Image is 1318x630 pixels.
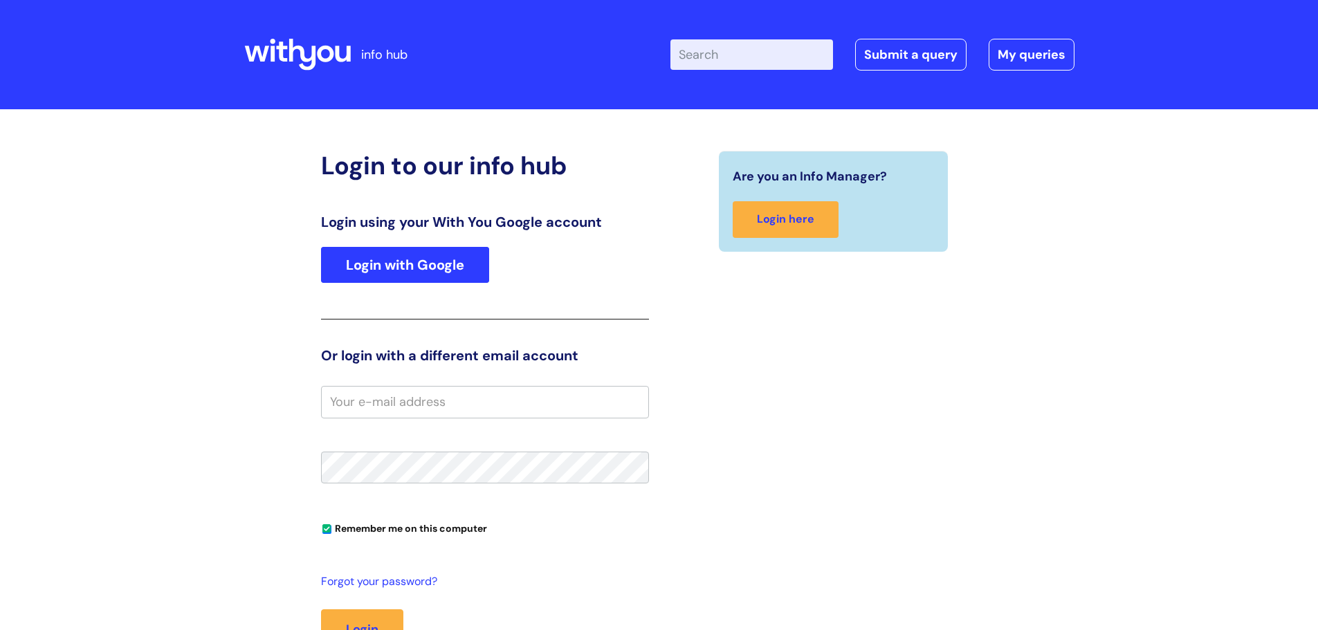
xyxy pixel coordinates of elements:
a: My queries [989,39,1074,71]
h3: Login using your With You Google account [321,214,649,230]
input: Search [670,39,833,70]
div: You can uncheck this option if you're logging in from a shared device [321,517,649,539]
input: Remember me on this computer [322,525,331,534]
h2: Login to our info hub [321,151,649,180]
label: Remember me on this computer [321,519,487,535]
a: Login here [733,201,839,238]
input: Your e-mail address [321,386,649,418]
a: Submit a query [855,39,967,71]
span: Are you an Info Manager? [733,165,887,187]
h3: Or login with a different email account [321,347,649,364]
p: info hub [361,44,408,66]
a: Login with Google [321,247,489,283]
a: Forgot your password? [321,572,642,592]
